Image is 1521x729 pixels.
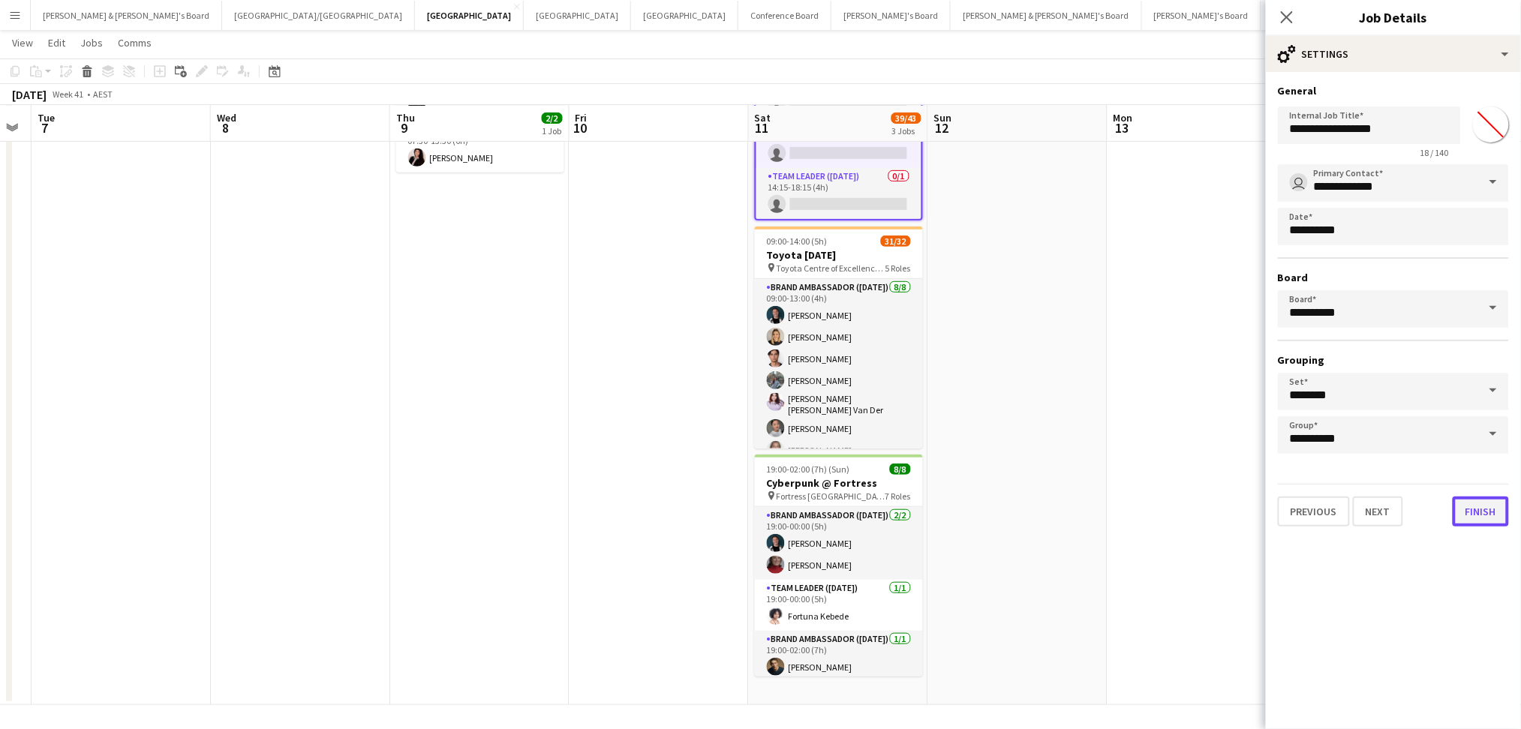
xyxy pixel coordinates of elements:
div: Settings [1266,36,1521,72]
span: Week 41 [50,88,87,100]
a: Jobs [74,33,109,52]
button: Conference Board [738,1,831,30]
app-card-role: Team Leader ([DATE])1/119:00-00:00 (5h)Fortuna Kebede [755,580,923,631]
button: Uber [GEOGRAPHIC_DATA] [1261,1,1388,30]
button: [PERSON_NAME]'s Board [1142,1,1261,30]
app-job-card: 19:00-02:00 (7h) (Sun)8/8Cyberpunk @ Fortress Fortress [GEOGRAPHIC_DATA]7 RolesBrand Ambassador (... [755,454,923,676]
h3: Grouping [1278,353,1509,367]
a: View [6,33,39,52]
button: [GEOGRAPHIC_DATA] [631,1,738,30]
button: [GEOGRAPHIC_DATA] [415,1,524,30]
button: [PERSON_NAME]'s Board [831,1,951,30]
a: Comms [112,33,158,52]
button: Next [1353,496,1403,526]
h3: Job Details [1266,7,1521,27]
button: [PERSON_NAME] & [PERSON_NAME]'s Board [951,1,1142,30]
span: 18 / 140 [1408,147,1461,158]
app-card-role: Brand Ambassador ([DATE])1/119:00-02:00 (7h)[PERSON_NAME] [755,631,923,682]
span: Edit [48,36,65,49]
h3: General [1278,84,1509,97]
span: Comms [118,36,152,49]
button: Previous [1278,496,1350,526]
div: AEST [93,88,113,100]
span: View [12,36,33,49]
button: Finish [1453,496,1509,526]
a: Edit [42,33,71,52]
button: [GEOGRAPHIC_DATA]/[GEOGRAPHIC_DATA] [222,1,415,30]
button: [GEOGRAPHIC_DATA] [524,1,631,30]
div: [DATE] [12,87,47,102]
span: Jobs [80,36,103,49]
h3: Board [1278,271,1509,284]
button: [PERSON_NAME] & [PERSON_NAME]'s Board [31,1,222,30]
